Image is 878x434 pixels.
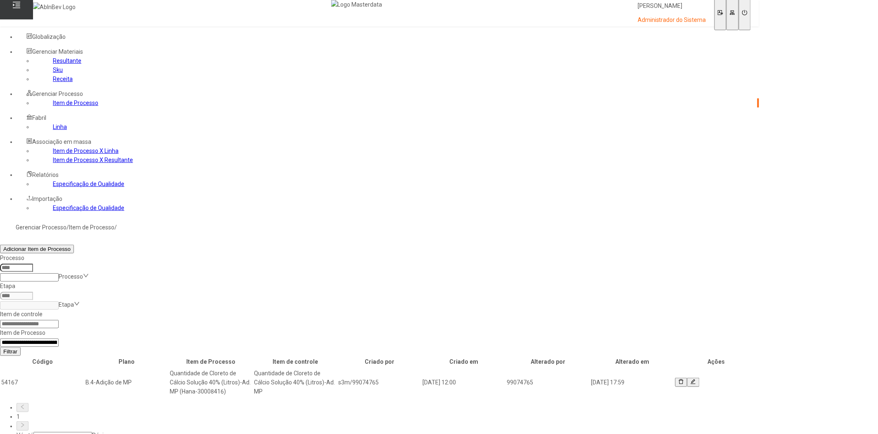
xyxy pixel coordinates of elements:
[17,412,759,421] li: 1
[85,357,168,367] th: Plano
[53,67,63,73] a: Sku
[53,181,124,187] a: Especificação de Qualidade
[53,76,73,82] a: Receita
[506,357,590,367] th: Alterado por
[17,403,759,412] li: Página anterior
[338,368,421,396] td: s3m/99074765
[17,413,20,420] a: 1
[59,301,74,308] nz-select-placeholder: Etapa
[32,172,59,178] span: Relatórios
[17,421,759,430] li: Próxima página
[53,148,119,154] a: Item de Processo X Linha
[32,196,62,202] span: Importação
[53,205,124,211] a: Especificação de Qualidade
[32,33,66,40] span: Globalização
[638,16,706,24] p: Administrador do Sistema
[422,357,505,367] th: Criado em
[53,157,133,163] a: Item de Processo X Resultante
[66,224,69,231] nz-breadcrumb-separator: /
[3,246,71,252] span: Adicionar Item de Processo
[33,2,76,12] img: AbInBev Logo
[169,368,253,396] td: Quantidade de Cloreto de Cálcio Solução 40% (Litros)-Ad. MP (Hana-30008416)
[591,368,674,396] td: [DATE] 17:59
[506,368,590,396] td: 99074765
[675,357,758,367] th: Ações
[85,368,168,396] td: B.4-Adição de MP
[59,273,83,280] nz-select-placeholder: Processo
[638,2,706,10] p: [PERSON_NAME]
[591,357,674,367] th: Alterado em
[254,357,337,367] th: Item de controle
[53,124,67,130] a: Linha
[1,368,84,396] td: 54167
[114,224,117,231] nz-breadcrumb-separator: /
[338,357,421,367] th: Criado por
[53,57,81,64] a: Resultante
[32,91,83,97] span: Gerenciar Processo
[32,48,83,55] span: Gerenciar Materiais
[169,357,253,367] th: Item de Processo
[16,224,66,231] a: Gerenciar Processo
[254,368,337,396] td: Quantidade de Cloreto de Cálcio Solução 40% (Litros)-Ad. MP
[422,368,505,396] td: [DATE] 12:00
[53,100,98,106] a: Item de Processo
[32,138,91,145] span: Associação em massa
[32,114,46,121] span: Fabril
[69,224,114,231] a: Item de Processo
[3,348,17,355] span: Filtrar
[1,357,84,367] th: Código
